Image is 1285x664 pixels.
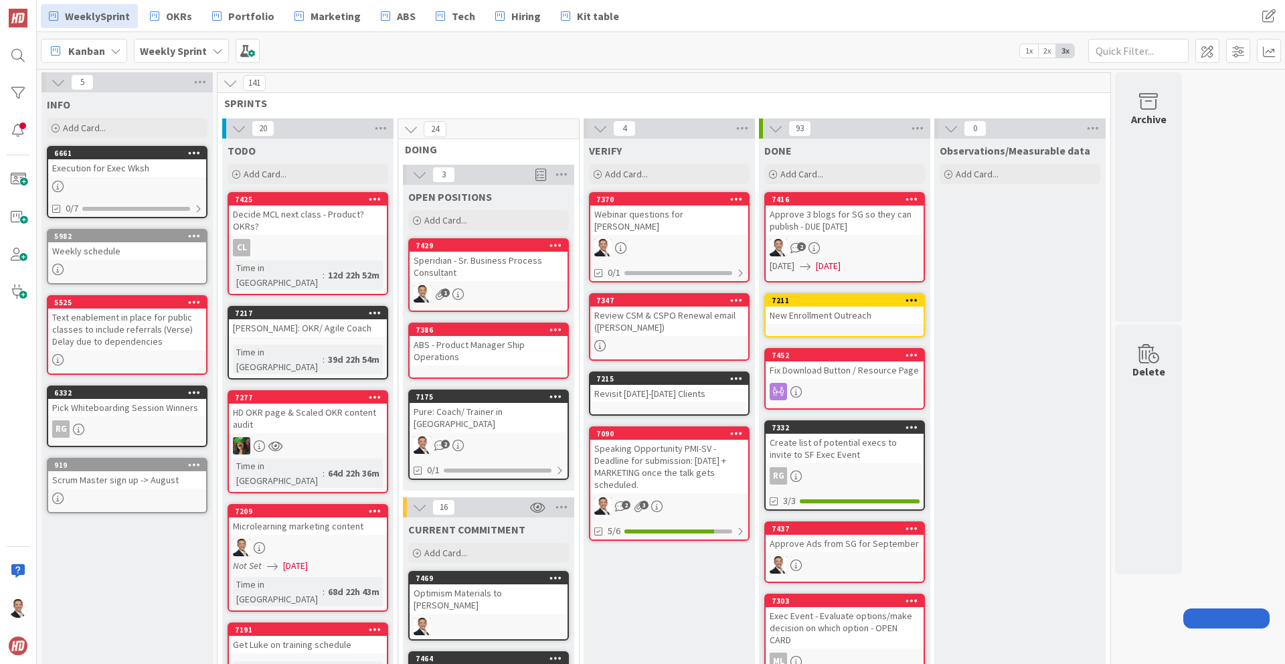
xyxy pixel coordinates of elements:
[228,306,388,380] a: 7217[PERSON_NAME]: OKR/ Agile CoachTime in [GEOGRAPHIC_DATA]:39d 22h 54m
[590,205,748,235] div: Webinar questions for [PERSON_NAME]
[487,4,549,28] a: Hiring
[48,420,206,438] div: RG
[235,625,387,635] div: 7191
[764,420,925,511] a: 7332Create list of potential execs to invite to SF Exec EventRG3/3
[416,241,568,250] div: 7429
[590,295,748,336] div: 7347Review CSM & CSPO Renewal email ([PERSON_NAME])
[590,385,748,402] div: Revisit [DATE]-[DATE] Clients
[590,307,748,336] div: Review CSM & CSPO Renewal email ([PERSON_NAME])
[9,599,27,618] img: SL
[766,205,924,235] div: Approve 3 blogs for SG so they can publish - DUE [DATE]
[142,4,200,28] a: OKRs
[766,523,924,535] div: 7437
[48,297,206,309] div: 5525
[224,96,1094,110] span: SPRINTS
[410,403,568,432] div: Pure: Coach/ Trainer in [GEOGRAPHIC_DATA]
[590,295,748,307] div: 7347
[233,560,262,572] i: Not Set
[410,336,568,365] div: ABS - Product Manager Ship Operations
[48,459,206,471] div: 919
[416,392,568,402] div: 7175
[410,391,568,432] div: 7175Pure: Coach/ Trainer in [GEOGRAPHIC_DATA]
[54,388,206,398] div: 6332
[590,193,748,205] div: 7370
[452,8,475,24] span: Tech
[589,144,622,157] span: VERIFY
[766,422,924,463] div: 7332Create list of potential execs to invite to SF Exec Event
[788,120,811,137] span: 93
[410,618,568,635] div: SL
[766,193,924,205] div: 7416
[590,440,748,493] div: Speaking Opportunity PMI-SV - Deadline for submission: [DATE] + MARKETING once the talk gets sche...
[244,168,286,180] span: Add Card...
[229,307,387,337] div: 7217[PERSON_NAME]: OKR/ Agile Coach
[243,75,266,91] span: 141
[596,374,748,384] div: 7215
[140,44,207,58] b: Weekly Sprint
[235,195,387,204] div: 7425
[589,426,750,541] a: 7090Speaking Opportunity PMI-SV - Deadline for submission: [DATE] + MARKETING once the talk gets ...
[48,387,206,399] div: 6332
[766,535,924,552] div: Approve Ads from SG for September
[63,122,106,134] span: Add Card...
[427,463,440,477] span: 0/1
[441,288,450,297] span: 1
[229,624,387,636] div: 7191
[766,349,924,379] div: 7452Fix Download Button / Resource Page
[594,239,612,256] img: SL
[323,584,325,599] span: :
[590,428,748,493] div: 7090Speaking Opportunity PMI-SV - Deadline for submission: [DATE] + MARKETING once the talk gets ...
[766,595,924,607] div: 7303
[590,373,748,385] div: 7215
[764,192,925,282] a: 7416Approve 3 blogs for SG so they can publish - DUE [DATE]SL[DATE][DATE]
[1132,363,1165,380] div: Delete
[410,240,568,281] div: 7429Speridian - Sr. Business Process Consultant
[764,348,925,410] a: 7452Fix Download Button / Resource Page
[229,505,387,535] div: 7209Microlearning marketing content
[233,577,323,606] div: Time in [GEOGRAPHIC_DATA]
[766,239,924,256] div: SL
[1131,111,1167,127] div: Archive
[764,144,792,157] span: DONE
[594,497,612,515] img: SL
[772,423,924,432] div: 7332
[54,461,206,470] div: 919
[408,323,569,379] a: 7386ABS - Product Manager Ship Operations
[410,240,568,252] div: 7429
[783,494,796,508] span: 3/3
[229,205,387,235] div: Decide MCL next class - Product? OKRs?
[424,214,467,226] span: Add Card...
[229,437,387,454] div: SL
[54,298,206,307] div: 5525
[48,242,206,260] div: Weekly schedule
[590,373,748,402] div: 7215Revisit [DATE]-[DATE] Clients
[1020,44,1038,58] span: 1x
[596,296,748,305] div: 7347
[410,252,568,281] div: Speridian - Sr. Business Process Consultant
[780,168,823,180] span: Add Card...
[325,584,383,599] div: 68d 22h 43m
[233,260,323,290] div: Time in [GEOGRAPHIC_DATA]
[605,168,648,180] span: Add Card...
[766,523,924,552] div: 7437Approve Ads from SG for September
[228,504,388,612] a: 7209Microlearning marketing contentSLNot Set[DATE]Time in [GEOGRAPHIC_DATA]:68d 22h 43m
[47,98,70,111] span: INFO
[816,259,841,273] span: [DATE]
[608,266,620,280] span: 0/1
[235,507,387,516] div: 7209
[48,147,206,159] div: 6661
[766,595,924,649] div: 7303Exec Event - Evaluate options/make decision on which option - OPEN CARD
[414,285,431,303] img: SL
[48,147,206,177] div: 6661Execution for Exec Wksh
[311,8,361,24] span: Marketing
[416,325,568,335] div: 7386
[608,524,620,538] span: 5/6
[408,523,525,536] span: CURRENT COMMITMENT
[772,351,924,360] div: 7452
[9,637,27,655] img: avatar
[325,352,383,367] div: 39d 22h 54m
[764,521,925,583] a: 7437Approve Ads from SG for SeptemberSL
[596,429,748,438] div: 7090
[9,9,27,27] img: Visit kanbanzone.com
[940,144,1090,157] span: Observations/Measurable data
